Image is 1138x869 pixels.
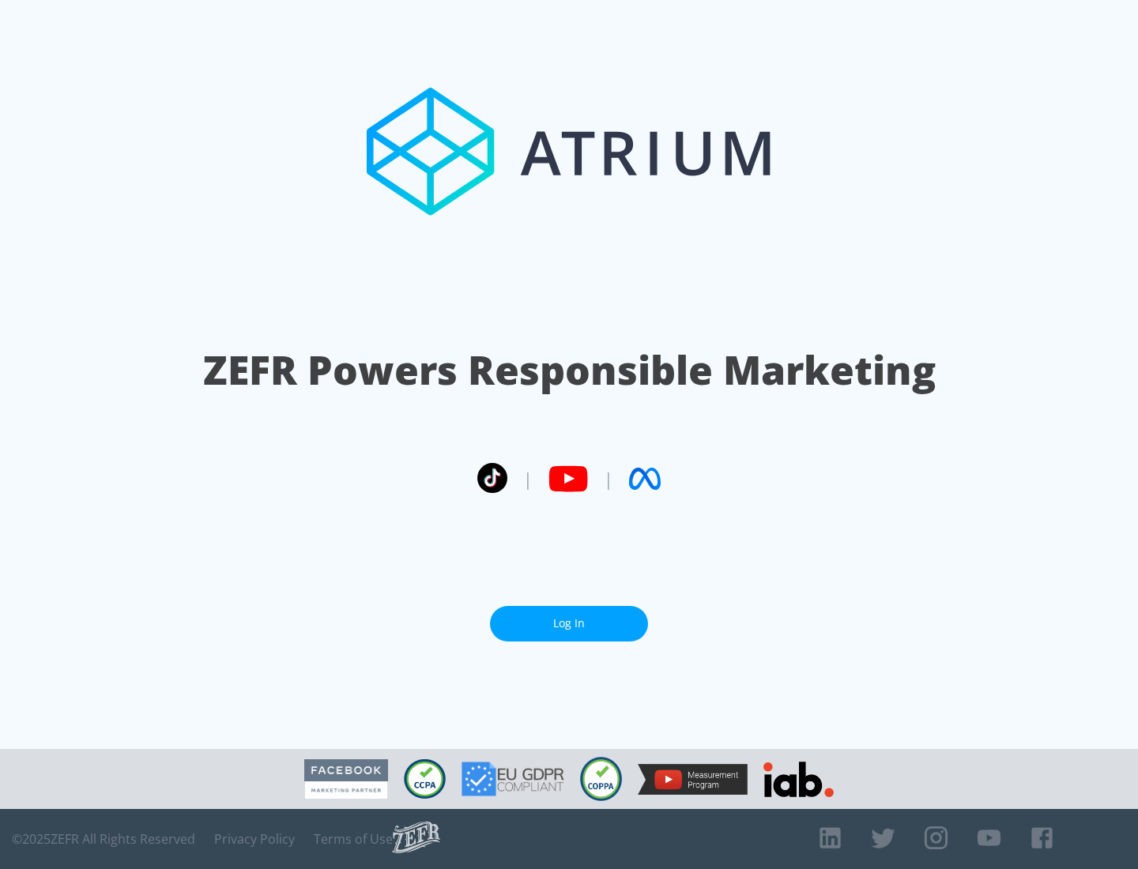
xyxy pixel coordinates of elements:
img: CCPA Compliant [404,759,446,799]
a: Privacy Policy [214,831,295,847]
img: YouTube Measurement Program [638,764,748,795]
span: © 2025 ZEFR All Rights Reserved [12,831,195,847]
a: Log In [490,606,648,641]
img: COPPA Compliant [580,757,622,801]
img: Facebook Marketing Partner [304,759,388,799]
span: | [604,467,613,491]
img: IAB [763,762,834,797]
img: GDPR Compliant [462,762,564,796]
h1: ZEFR Powers Responsible Marketing [203,343,936,397]
span: | [523,467,533,491]
a: Terms of Use [314,831,393,847]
